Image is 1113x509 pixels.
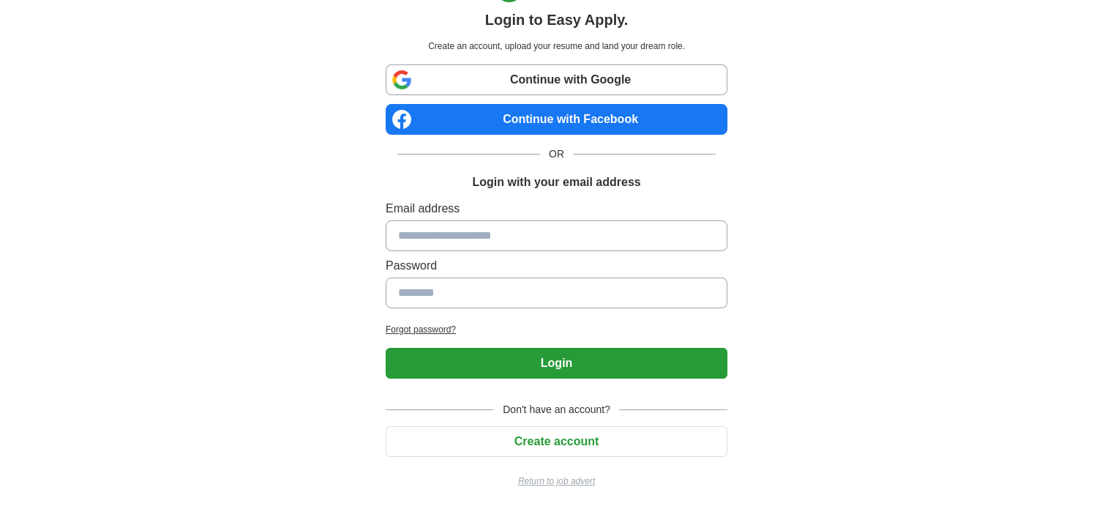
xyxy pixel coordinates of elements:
a: Return to job advert [386,475,727,488]
label: Password [386,257,727,275]
a: Forgot password? [386,323,727,336]
button: Login [386,348,727,379]
p: Create an account, upload your resume and land your dream role. [389,40,724,53]
h1: Login to Easy Apply. [485,9,629,31]
a: Continue with Google [386,64,727,95]
span: OR [540,146,573,162]
label: Email address [386,200,727,218]
a: Create account [386,435,727,447]
a: Continue with Facebook [386,104,727,135]
h1: Login with your email address [472,174,640,191]
button: Create account [386,426,727,457]
span: Don't have an account? [494,402,619,417]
